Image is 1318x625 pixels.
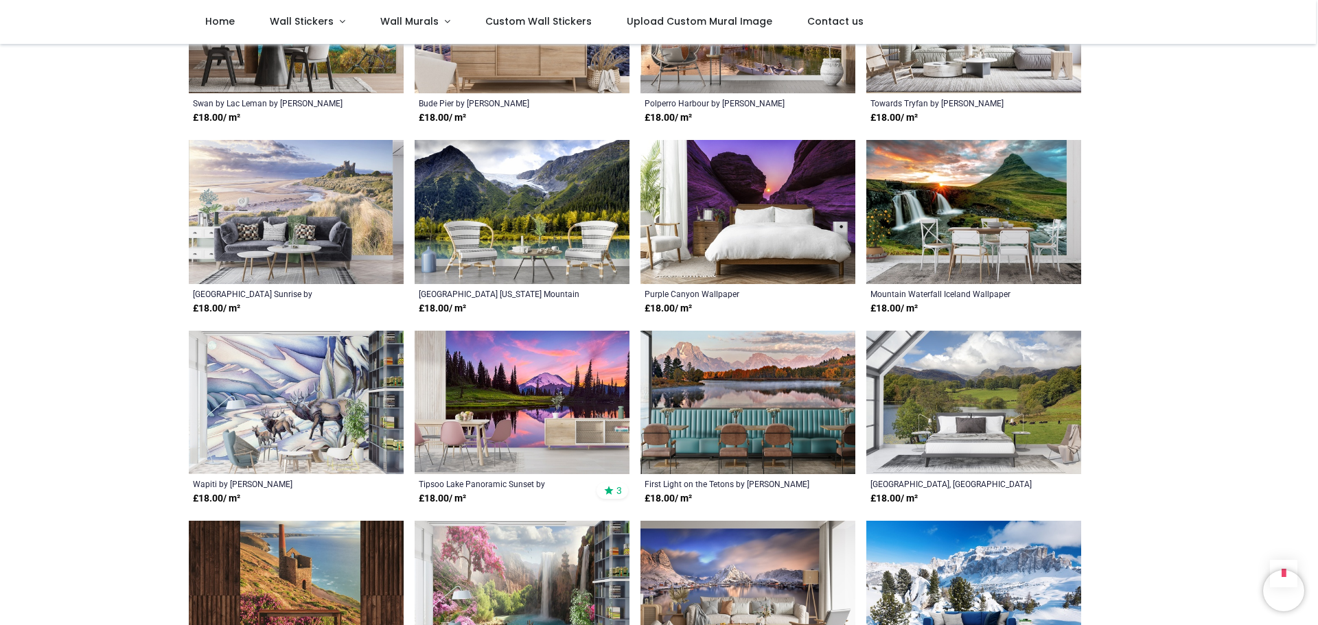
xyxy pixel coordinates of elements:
[645,288,810,299] a: Purple Canyon Wallpaper
[870,288,1036,299] a: Mountain Waterfall Iceland Wallpaper
[189,331,404,475] img: Wapiti Wall Mural by Jody Bergsma
[640,140,855,284] img: Purple Canyon Wall Mural Wallpaper
[870,111,918,125] strong: £ 18.00 / m²
[419,302,466,316] strong: £ 18.00 / m²
[189,140,404,284] img: Bamburgh Castle Sunrise Wall Mural by Francis Taylor
[419,478,584,489] a: Tipsoo Lake Panoramic Sunset by [PERSON_NAME] Gallery
[645,111,692,125] strong: £ 18.00 / m²
[419,111,466,125] strong: £ 18.00 / m²
[870,492,918,506] strong: £ 18.00 / m²
[645,492,692,506] strong: £ 18.00 / m²
[870,478,1036,489] a: [GEOGRAPHIC_DATA], [GEOGRAPHIC_DATA] by [PERSON_NAME]
[627,14,772,28] span: Upload Custom Mural Image
[866,331,1081,475] img: Loughrigg Tarn, Lake District Wall Mural by Andrew Roland
[419,492,466,506] strong: £ 18.00 / m²
[193,302,240,316] strong: £ 18.00 / m²
[870,97,1036,108] a: Towards Tryfan by [PERSON_NAME]
[419,97,584,108] a: Bude Pier by [PERSON_NAME]
[415,331,629,475] img: Tipsoo Lake Panoramic Sunset Wall Mural by Jaynes Gallery - Danita Delimont
[866,140,1081,284] img: Mountain Waterfall Iceland Wall Mural Wallpaper
[415,140,629,284] img: Anchorage State Park Alaska Mountain Wall Mural Wallpaper
[640,331,855,475] img: First Light on the Tetons Wall Mural by Leda Robertson
[419,288,584,299] a: [GEOGRAPHIC_DATA] [US_STATE] Mountain Wallpaper
[193,97,358,108] a: Swan by Lac Leman by [PERSON_NAME]
[645,302,692,316] strong: £ 18.00 / m²
[485,14,592,28] span: Custom Wall Stickers
[193,478,358,489] a: Wapiti by [PERSON_NAME]
[193,111,240,125] strong: £ 18.00 / m²
[380,14,439,28] span: Wall Murals
[616,484,622,497] span: 3
[1263,570,1304,611] iframe: Brevo live chat
[645,97,810,108] a: Polperro Harbour by [PERSON_NAME]
[645,478,810,489] a: First Light on the Tetons by [PERSON_NAME]
[270,14,334,28] span: Wall Stickers
[193,492,240,506] strong: £ 18.00 / m²
[807,14,864,28] span: Contact us
[870,302,918,316] strong: £ 18.00 / m²
[205,14,235,28] span: Home
[193,288,358,299] a: [GEOGRAPHIC_DATA] Sunrise by [PERSON_NAME]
